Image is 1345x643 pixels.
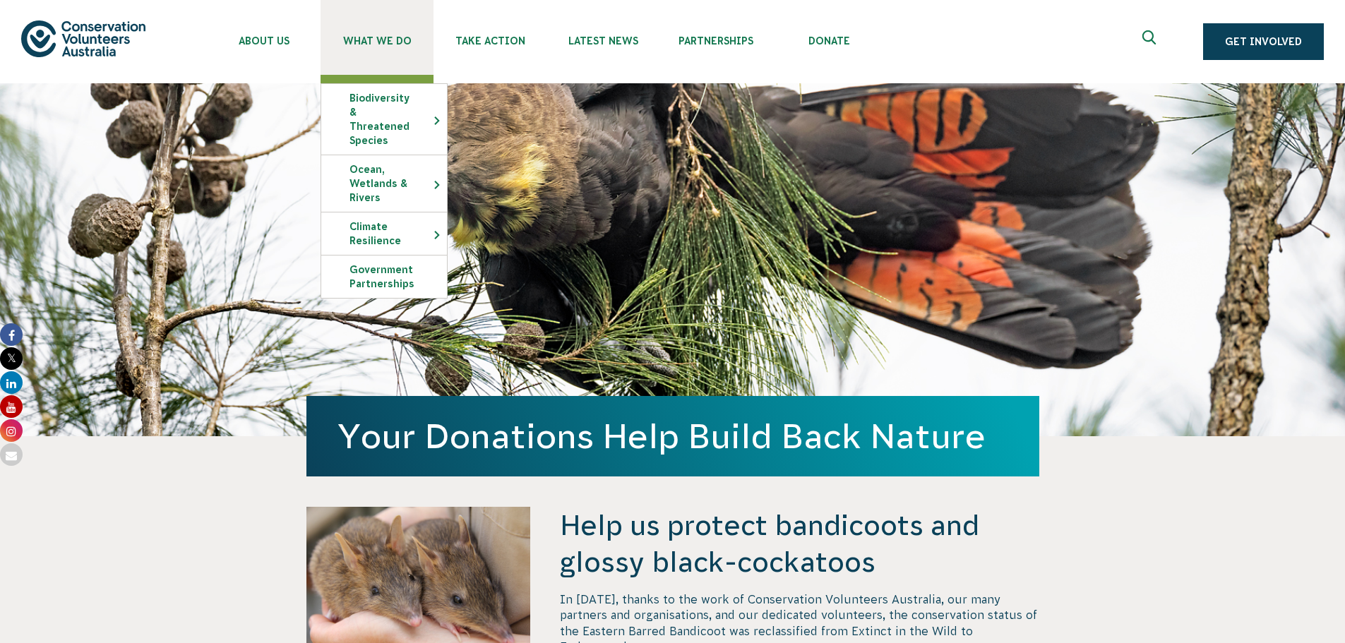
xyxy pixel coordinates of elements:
span: Take Action [434,35,546,47]
li: Climate Resilience [321,212,448,255]
span: What We Do [321,35,434,47]
span: About Us [208,35,321,47]
span: Latest News [546,35,659,47]
h4: Help us protect bandicoots and glossy black-cockatoos [560,507,1039,580]
a: Government Partnerships [321,256,447,298]
span: Partnerships [659,35,772,47]
h1: Your Donations Help Build Back Nature [337,417,1008,455]
button: Expand search box Close search box [1134,25,1168,59]
a: Get Involved [1203,23,1324,60]
span: Donate [772,35,885,47]
a: Climate Resilience [321,212,447,255]
a: Biodiversity & Threatened Species [321,84,447,155]
li: Biodiversity & Threatened Species [321,83,448,155]
img: logo.svg [21,20,145,56]
li: Ocean, Wetlands & Rivers [321,155,448,212]
a: Ocean, Wetlands & Rivers [321,155,447,212]
span: Expand search box [1142,30,1160,53]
